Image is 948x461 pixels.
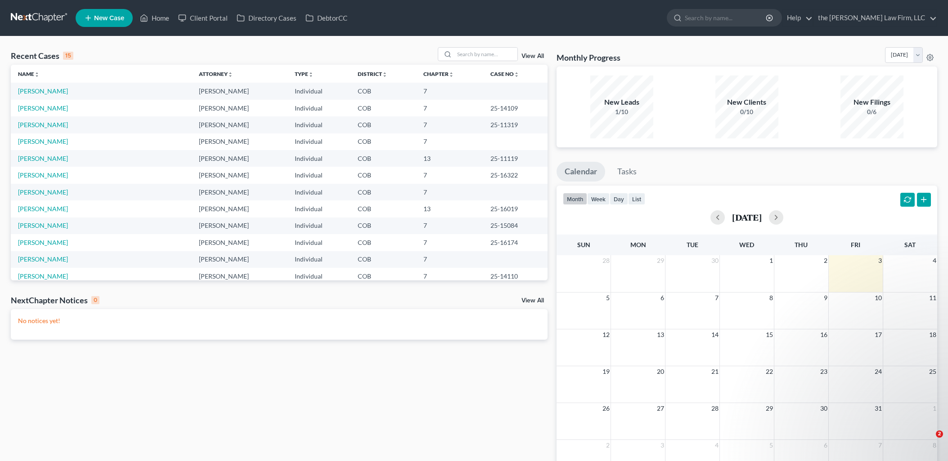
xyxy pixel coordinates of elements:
td: COB [350,167,416,183]
div: NextChapter Notices [11,295,99,306]
td: Individual [288,251,350,268]
span: 19 [602,366,611,377]
a: Tasks [609,162,645,182]
span: 7 [714,293,719,303]
td: [PERSON_NAME] [192,167,288,183]
td: COB [350,184,416,200]
td: 25-11119 [483,150,548,167]
td: Individual [288,184,350,200]
td: 7 [416,116,483,133]
td: Individual [288,167,350,183]
span: 2 [605,440,611,451]
a: Districtunfold_more [358,71,387,77]
span: Wed [739,241,754,248]
div: New Filings [840,97,903,107]
input: Search by name... [454,48,517,61]
a: [PERSON_NAME] [18,188,68,196]
a: [PERSON_NAME] [18,155,68,162]
span: 26 [602,403,611,414]
i: unfold_more [228,72,233,77]
div: Recent Cases [11,50,73,61]
span: 28 [602,255,611,266]
td: 25-15084 [483,217,548,234]
a: Help [782,10,813,26]
td: Individual [288,234,350,251]
td: COB [350,133,416,150]
span: 3 [660,440,665,451]
p: No notices yet! [18,316,540,325]
td: 7 [416,83,483,99]
td: COB [350,116,416,133]
i: unfold_more [449,72,454,77]
span: 27 [656,403,665,414]
button: week [587,193,610,205]
td: Individual [288,83,350,99]
td: Individual [288,150,350,167]
td: 25-16019 [483,200,548,217]
td: Individual [288,100,350,116]
div: New Clients [715,97,778,107]
td: Individual [288,133,350,150]
span: 21 [710,366,719,377]
span: 13 [656,329,665,340]
button: list [628,193,645,205]
span: 29 [765,403,774,414]
td: 25-16174 [483,234,548,251]
td: 25-16322 [483,167,548,183]
span: 5 [605,293,611,303]
td: [PERSON_NAME] [192,251,288,268]
a: [PERSON_NAME] [18,222,68,229]
td: [PERSON_NAME] [192,268,288,284]
td: COB [350,200,416,217]
span: 29 [656,255,665,266]
span: 15 [765,329,774,340]
a: [PERSON_NAME] [18,121,68,129]
a: Directory Cases [232,10,301,26]
i: unfold_more [34,72,40,77]
span: 30 [710,255,719,266]
div: 0/10 [715,107,778,116]
td: 7 [416,217,483,234]
td: 7 [416,100,483,116]
a: [PERSON_NAME] [18,87,68,95]
div: 15 [63,52,73,60]
td: [PERSON_NAME] [192,184,288,200]
div: 0/6 [840,107,903,116]
td: 7 [416,251,483,268]
a: DebtorCC [301,10,352,26]
a: [PERSON_NAME] [18,239,68,246]
span: Sat [904,241,916,248]
span: Tue [687,241,698,248]
td: COB [350,217,416,234]
a: Client Portal [174,10,232,26]
td: 7 [416,234,483,251]
td: 13 [416,200,483,217]
td: [PERSON_NAME] [192,217,288,234]
div: 1/10 [590,107,653,116]
td: 13 [416,150,483,167]
td: COB [350,83,416,99]
span: Mon [630,241,646,248]
a: View All [521,53,544,59]
a: Attorneyunfold_more [199,71,233,77]
div: New Leads [590,97,653,107]
a: Calendar [557,162,605,182]
span: Fri [851,241,860,248]
td: Individual [288,217,350,234]
td: [PERSON_NAME] [192,100,288,116]
h2: [DATE] [732,213,762,222]
a: [PERSON_NAME] [18,137,68,145]
td: 7 [416,268,483,284]
span: 8 [768,293,774,303]
i: unfold_more [382,72,387,77]
iframe: Intercom live chat [917,430,939,452]
td: 25-14109 [483,100,548,116]
a: [PERSON_NAME] [18,171,68,179]
a: Typeunfold_more [295,71,314,77]
td: COB [350,150,416,167]
td: [PERSON_NAME] [192,133,288,150]
td: Individual [288,268,350,284]
td: COB [350,100,416,116]
a: the [PERSON_NAME] Law Firm, LLC [813,10,937,26]
td: 7 [416,133,483,150]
